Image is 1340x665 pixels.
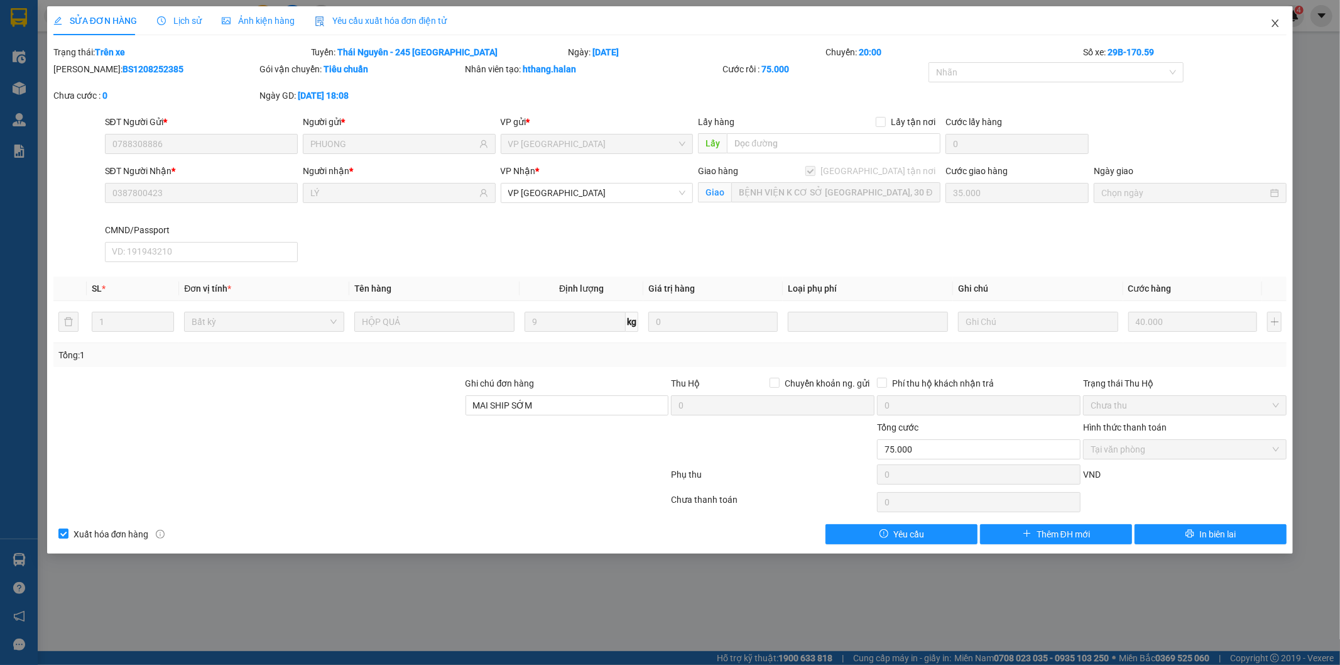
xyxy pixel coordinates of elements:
b: Trên xe [95,47,125,57]
span: Phí thu hộ khách nhận trả [887,376,999,390]
input: Giao tận nơi [731,182,940,202]
span: VND [1083,470,1101,480]
span: VP Nhận [501,166,536,176]
span: Lấy tận nơi [886,115,940,129]
div: Người gửi [303,115,496,129]
span: Giao hàng [698,166,738,176]
span: Yêu cầu [893,527,924,541]
b: 20:00 [859,47,881,57]
span: Cước hàng [1128,283,1172,294]
div: Chưa cước : [53,89,257,102]
b: 0 [102,91,107,101]
div: Số xe: [1082,45,1288,59]
input: VD: Bàn, Ghế [354,312,515,332]
span: user [479,140,488,148]
span: Lấy hàng [698,117,734,127]
div: VP gửi [501,115,694,129]
label: Ngày giao [1094,166,1133,176]
button: plus [1267,312,1282,332]
b: hthang.halan [523,64,577,74]
span: SỬA ĐƠN HÀNG [53,16,137,26]
div: Phụ thu [670,468,876,490]
span: SL [92,283,102,294]
input: 0 [648,312,778,332]
input: Ghi chú đơn hàng [466,395,669,415]
button: printerIn biên lai [1135,524,1287,544]
b: 75.000 [761,64,789,74]
div: CMND/Passport [105,223,298,237]
img: logo.jpg [16,16,110,79]
input: Cước lấy hàng [945,134,1089,154]
div: SĐT Người Gửi [105,115,298,129]
span: Tổng cước [877,422,918,432]
span: Lịch sử [157,16,202,26]
div: Ngày: [567,45,825,59]
span: info-circle [156,530,165,539]
label: Cước lấy hàng [945,117,1002,127]
div: Người nhận [303,164,496,178]
input: 0 [1128,312,1258,332]
span: Chưa thu [1091,396,1279,415]
span: Xuất hóa đơn hàng [68,527,154,541]
span: Chuyển khoản ng. gửi [780,376,874,390]
span: Thu Hộ [671,378,700,388]
button: delete [58,312,79,332]
input: Ghi Chú [958,312,1118,332]
div: Tổng: 1 [58,348,517,362]
label: Cước giao hàng [945,166,1008,176]
span: Đơn vị tính [184,283,231,294]
span: Bất kỳ [192,312,337,331]
span: [GEOGRAPHIC_DATA] tận nơi [815,164,940,178]
b: Thái Nguyên - 245 [GEOGRAPHIC_DATA] [338,47,498,57]
input: Cước giao hàng [945,183,1089,203]
button: plusThêm ĐH mới [980,524,1132,544]
span: clock-circle [157,16,166,25]
span: plus [1023,529,1032,539]
div: Trạng thái: [52,45,310,59]
span: In biên lai [1199,527,1236,541]
div: Chưa thanh toán [670,493,876,515]
span: user [479,189,488,197]
input: Tên người gửi [310,137,477,151]
div: Chuyến: [824,45,1082,59]
span: edit [53,16,62,25]
label: Ghi chú đơn hàng [466,378,535,388]
span: VP Bắc Sơn [508,135,686,153]
th: Ghi chú [953,277,1123,301]
button: Close [1258,6,1293,41]
div: Trạng thái Thu Hộ [1083,376,1287,390]
span: Giá trị hàng [648,283,695,294]
div: Nhân viên tạo: [466,62,721,76]
span: close [1270,18,1280,28]
b: BS1208252385 [123,64,183,74]
span: Thêm ĐH mới [1037,527,1090,541]
div: Gói vận chuyển: [259,62,463,76]
input: Dọc đường [727,133,940,153]
span: Tại văn phòng [1091,440,1279,459]
span: printer [1185,529,1194,539]
button: exclamation-circleYêu cầu [825,524,978,544]
span: Ảnh kiện hàng [222,16,295,26]
span: Lấy [698,133,727,153]
b: GỬI : VP [GEOGRAPHIC_DATA] [16,85,187,128]
b: Tiêu chuẩn [324,64,368,74]
th: Loại phụ phí [783,277,953,301]
span: exclamation-circle [880,529,888,539]
b: 29B-170.59 [1108,47,1154,57]
div: Ngày GD: [259,89,463,102]
img: icon [315,16,325,26]
div: Tuyến: [310,45,567,59]
div: [PERSON_NAME]: [53,62,257,76]
span: kg [626,312,638,332]
span: Yêu cầu xuất hóa đơn điện tử [315,16,447,26]
input: Ngày giao [1101,186,1268,200]
span: VP Tân Triều [508,184,686,202]
li: 271 - [PERSON_NAME] - [GEOGRAPHIC_DATA] - [GEOGRAPHIC_DATA] [117,31,525,47]
b: [DATE] [593,47,619,57]
div: Cước rồi : [722,62,926,76]
span: picture [222,16,231,25]
label: Hình thức thanh toán [1083,422,1167,432]
span: Tên hàng [354,283,391,294]
span: Định lượng [559,283,604,294]
input: Tên người nhận [310,186,477,200]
